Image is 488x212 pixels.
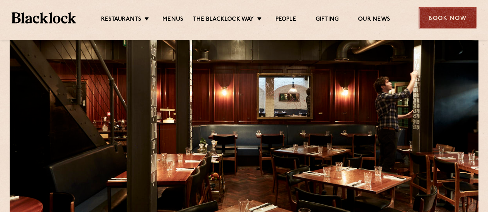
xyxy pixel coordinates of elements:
a: Our News [358,16,390,24]
a: People [275,16,296,24]
a: Menus [162,16,183,24]
a: Restaurants [101,16,141,24]
div: Book Now [419,7,476,28]
a: Gifting [316,16,339,24]
a: The Blacklock Way [193,16,254,24]
img: BL_Textured_Logo-footer-cropped.svg [12,12,76,23]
